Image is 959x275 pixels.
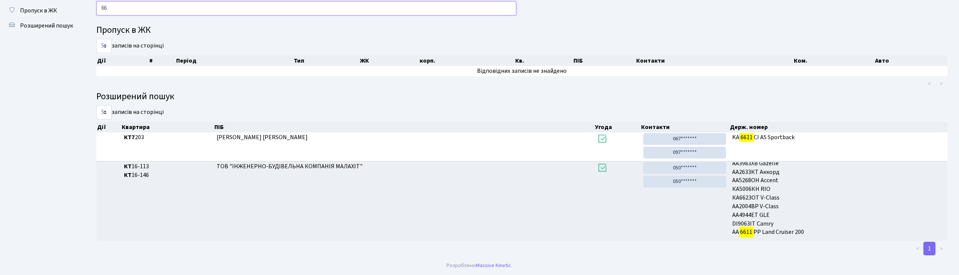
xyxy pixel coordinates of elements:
[124,171,132,179] b: КТ
[124,133,135,141] b: КТ7
[447,261,513,270] div: Розроблено .
[96,91,948,102] h4: Розширений пошук
[923,242,936,255] a: 1
[476,261,511,269] a: Massive Kinetic
[217,162,363,171] span: ТОВ "ІНЖЕНЕРНО-БУДІВЕЛЬНА КОМПАНІЯ МАЛАХІТ"
[729,122,948,132] th: Держ. номер
[96,105,164,120] label: записів на сторінці
[96,122,121,132] th: Дії
[96,39,112,53] select: записів на сторінці
[175,55,293,66] th: Період
[124,133,211,142] span: 203
[732,162,945,238] span: КА8535КО X6 АА3983ХВ Gazelle АА2633КТ Аккорд АА5268ОН Accent КА5006КН RIO КА6623ОТ V-Class АА2004...
[124,162,132,171] b: КТ
[874,55,955,66] th: Авто
[573,55,635,66] th: ПІБ
[149,55,175,66] th: #
[739,227,753,237] mark: 6611
[96,55,149,66] th: Дії
[20,22,73,30] span: Розширений пошук
[4,3,79,18] a: Пропуск в ЖК
[20,6,57,15] span: Пропуск в ЖК
[293,55,359,66] th: Тип
[96,66,948,76] td: Відповідних записів не знайдено
[96,1,516,15] input: Пошук
[96,105,112,120] select: записів на сторінці
[124,162,211,180] span: 16-113 16-146
[359,55,419,66] th: ЖК
[121,122,214,132] th: Квартира
[96,25,948,36] h4: Пропуск в ЖК
[595,122,641,132] th: Угода
[739,132,754,143] mark: 6611
[793,55,874,66] th: Ком.
[514,55,573,66] th: Кв.
[635,55,793,66] th: Контакти
[96,39,164,53] label: записів на сторінці
[732,133,945,142] span: KA CI A5 Sportback
[419,55,514,66] th: корп.
[640,122,729,132] th: Контакти
[4,18,79,33] a: Розширений пошук
[217,133,308,141] span: [PERSON_NAME] [PERSON_NAME]
[214,122,595,132] th: ПІБ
